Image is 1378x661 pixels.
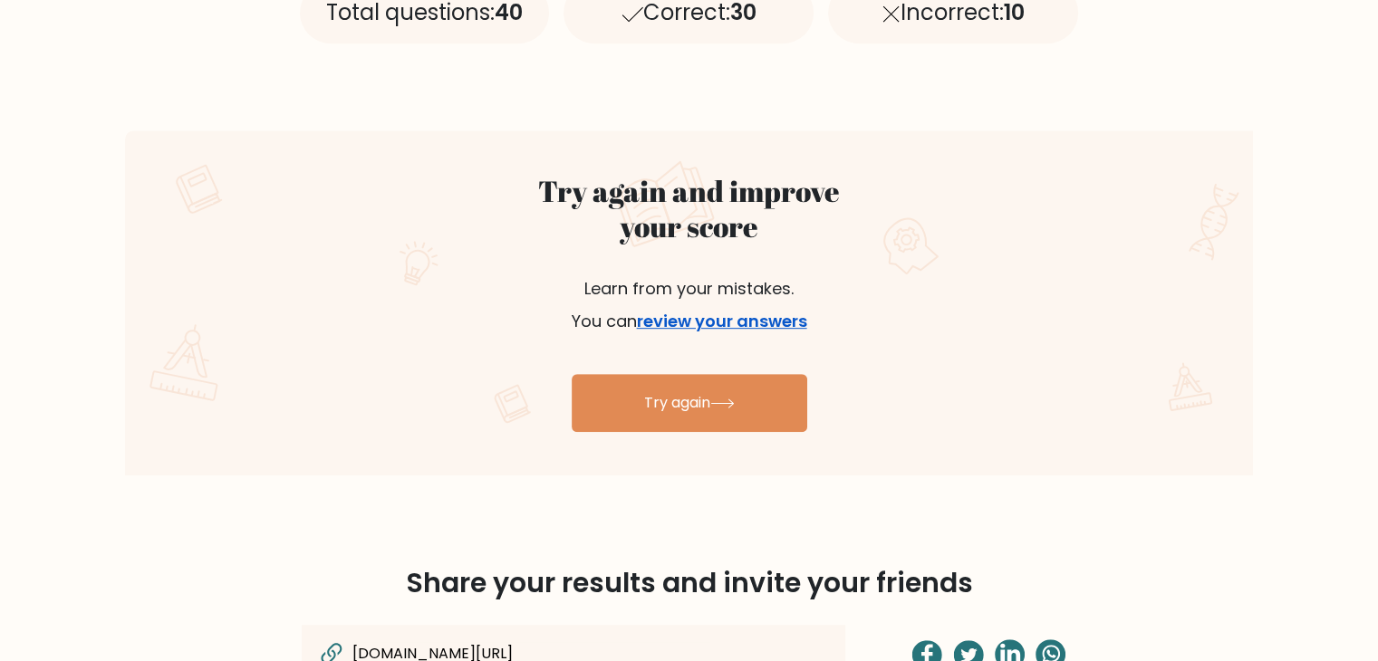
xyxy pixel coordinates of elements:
[572,374,807,432] a: Try again
[474,251,905,359] p: Learn from your mistakes. You can
[406,563,973,602] span: Share your results and invite your friends
[637,310,807,332] a: review your answers
[474,174,905,244] h2: Try again and improve your score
